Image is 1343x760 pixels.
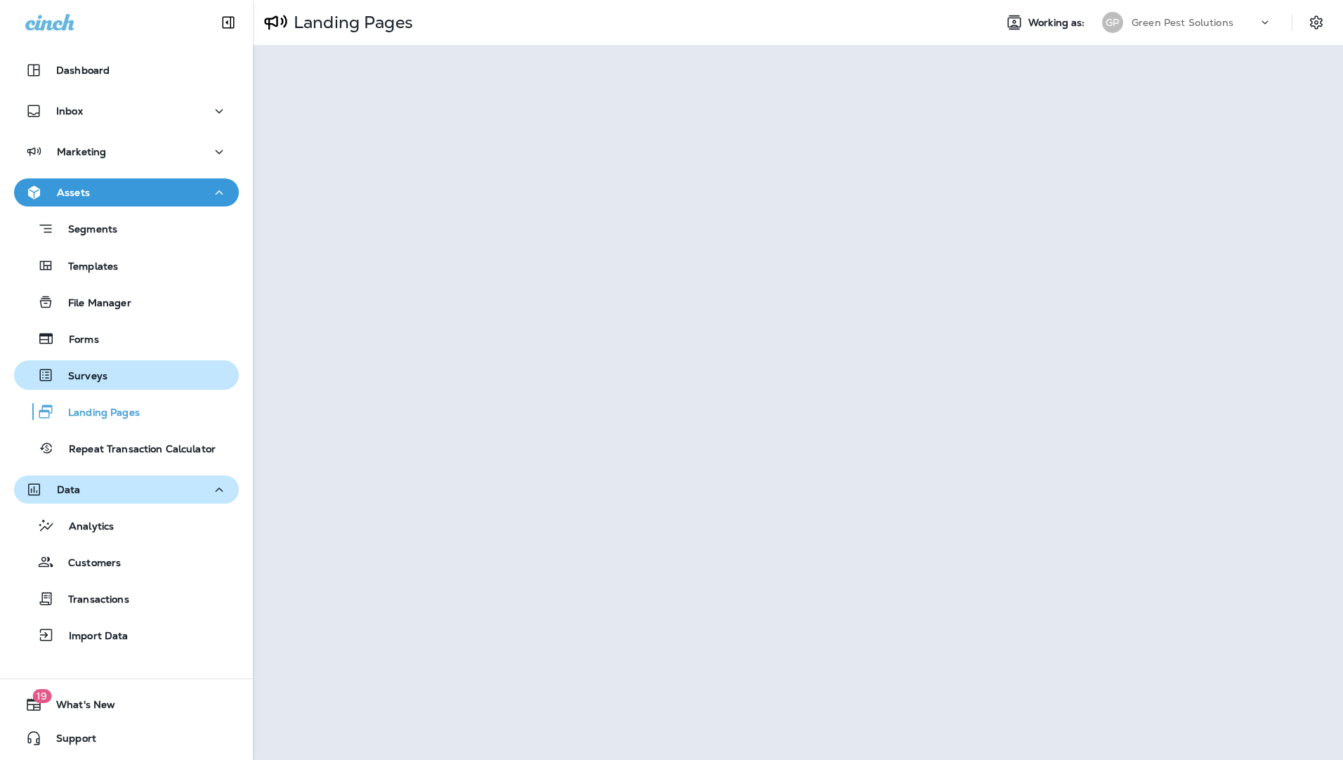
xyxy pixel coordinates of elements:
span: What's New [42,699,115,716]
button: 19What's New [14,690,239,719]
button: Settings [1304,10,1329,35]
p: Surveys [54,370,107,384]
p: File Manager [54,297,131,310]
button: Collapse Sidebar [209,8,248,37]
button: Surveys [14,360,239,390]
span: Support [42,733,96,749]
button: File Manager [14,287,239,317]
button: Customers [14,547,239,577]
p: Repeat Transaction Calculator [55,443,216,457]
button: Templates [14,251,239,280]
p: Marketing [57,146,106,157]
p: Green Pest Solutions [1132,17,1233,28]
span: Working as: [1028,17,1088,29]
p: Analytics [55,520,114,534]
button: Marketing [14,138,239,166]
button: Repeat Transaction Calculator [14,433,239,463]
div: GP [1102,12,1123,33]
p: Forms [55,334,99,347]
p: Dashboard [56,65,110,76]
button: Inbox [14,97,239,125]
p: Templates [54,261,118,274]
p: Data [57,484,81,495]
span: 19 [32,689,51,703]
button: Support [14,724,239,752]
button: Dashboard [14,56,239,84]
button: Data [14,476,239,504]
button: Transactions [14,584,239,613]
p: Assets [57,187,90,198]
p: Customers [54,557,121,570]
p: Import Data [55,630,129,643]
p: Inbox [56,105,83,117]
button: Assets [14,178,239,207]
button: Forms [14,324,239,353]
button: Analytics [14,511,239,540]
button: Landing Pages [14,397,239,426]
button: Import Data [14,620,239,650]
p: Landing Pages [288,12,413,33]
p: Landing Pages [54,407,140,420]
p: Transactions [54,594,129,607]
button: Segments [14,214,239,244]
p: Segments [54,223,117,237]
